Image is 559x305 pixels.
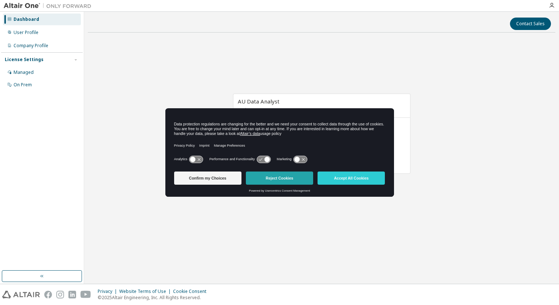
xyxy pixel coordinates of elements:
[14,43,48,49] div: Company Profile
[2,291,40,298] img: altair_logo.svg
[119,289,173,294] div: Website Terms of Use
[14,82,32,88] div: On Prem
[238,107,404,113] p: Expires on [DATE] UTC
[98,289,119,294] div: Privacy
[238,98,279,105] span: AU Data Analyst
[173,289,211,294] div: Cookie Consent
[98,294,211,301] p: © 2025 Altair Engineering, Inc. All Rights Reserved.
[510,18,551,30] button: Contact Sales
[44,291,52,298] img: facebook.svg
[14,30,38,35] div: User Profile
[14,16,39,22] div: Dashboard
[68,291,76,298] img: linkedin.svg
[5,57,44,63] div: License Settings
[80,291,91,298] img: youtube.svg
[56,291,64,298] img: instagram.svg
[14,69,34,75] div: Managed
[4,2,95,10] img: Altair One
